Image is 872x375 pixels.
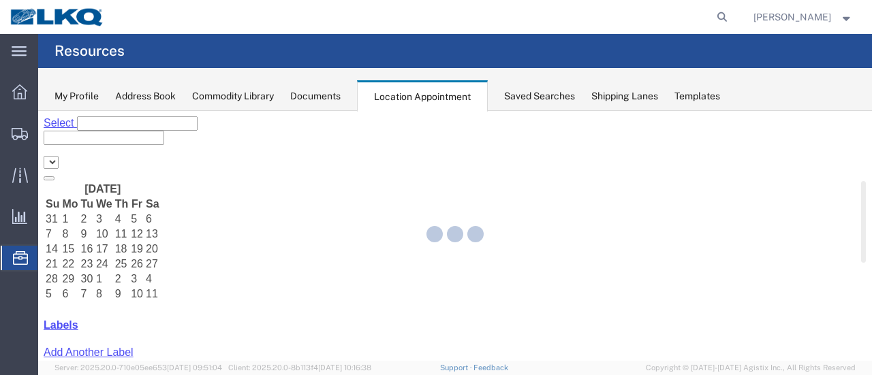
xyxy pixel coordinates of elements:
[23,161,40,175] td: 29
[76,161,91,175] td: 2
[5,6,39,18] a: Select
[107,116,122,130] td: 13
[7,176,22,190] td: 5
[192,89,274,103] div: Commodity Library
[23,116,40,130] td: 8
[591,89,658,103] div: Shipping Lanes
[23,131,40,145] td: 15
[54,363,222,372] span: Server: 2025.20.0-710e05ee653
[57,86,75,100] th: We
[92,116,106,130] td: 12
[23,71,106,85] th: [DATE]
[7,86,22,100] th: Su
[5,6,35,18] span: Select
[23,86,40,100] th: Mo
[107,176,122,190] td: 11
[290,89,341,103] div: Documents
[57,146,75,160] td: 24
[92,176,106,190] td: 10
[674,89,720,103] div: Templates
[7,161,22,175] td: 28
[57,131,75,145] td: 17
[42,176,56,190] td: 7
[42,161,56,175] td: 30
[23,101,40,115] td: 1
[23,146,40,160] td: 22
[7,131,22,145] td: 14
[7,146,22,160] td: 21
[57,161,75,175] td: 1
[107,146,122,160] td: 27
[57,116,75,130] td: 10
[54,89,99,103] div: My Profile
[42,116,56,130] td: 9
[107,161,122,175] td: 4
[42,146,56,160] td: 23
[42,86,56,100] th: Tu
[76,101,91,115] td: 4
[42,131,56,145] td: 16
[76,116,91,130] td: 11
[76,146,91,160] td: 25
[92,146,106,160] td: 26
[57,176,75,190] td: 8
[473,363,508,372] a: Feedback
[92,131,106,145] td: 19
[92,101,106,115] td: 5
[5,208,40,220] a: Labels
[57,101,75,115] td: 3
[753,10,831,25] span: Sopha Sam
[115,89,176,103] div: Address Book
[107,101,122,115] td: 6
[76,86,91,100] th: Th
[76,131,91,145] td: 18
[504,89,575,103] div: Saved Searches
[92,161,106,175] td: 3
[167,363,222,372] span: [DATE] 09:51:04
[753,9,854,25] button: [PERSON_NAME]
[228,363,371,372] span: Client: 2025.20.0-8b113f4
[357,80,488,112] div: Location Appointment
[107,131,122,145] td: 20
[42,101,56,115] td: 2
[318,363,371,372] span: [DATE] 10:16:38
[92,86,106,100] th: Fr
[5,235,95,247] a: Add Another Label
[76,176,91,190] td: 9
[107,86,122,100] th: Sa
[440,363,474,372] a: Support
[54,34,125,68] h4: Resources
[646,362,856,374] span: Copyright © [DATE]-[DATE] Agistix Inc., All Rights Reserved
[23,176,40,190] td: 6
[10,7,105,27] img: logo
[7,101,22,115] td: 31
[7,116,22,130] td: 7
